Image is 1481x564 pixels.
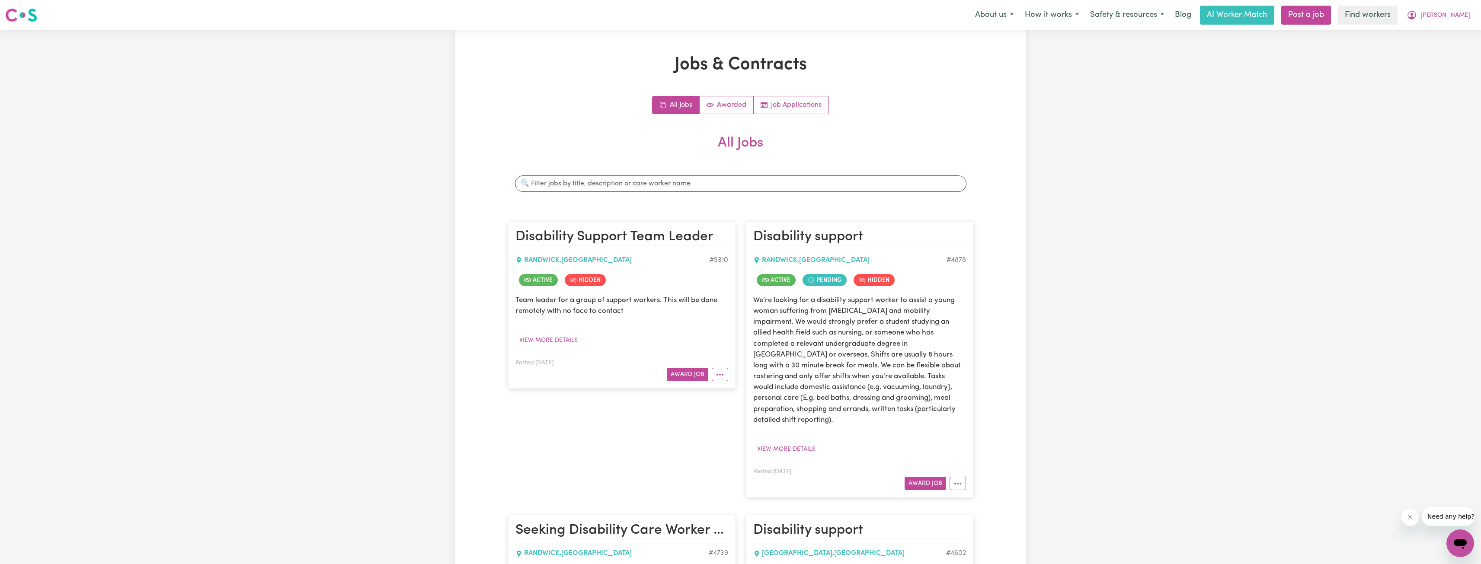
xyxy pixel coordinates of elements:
[950,477,966,490] button: More options
[947,255,966,265] div: Job ID #4878
[667,368,708,381] button: Award Job
[5,5,37,25] a: Careseekers logo
[515,175,966,192] input: 🔍 Filter jobs by title, description or care worker name
[1281,6,1331,25] a: Post a job
[754,96,828,114] a: Job applications
[5,6,52,13] span: Need any help?
[1446,529,1474,557] iframe: Button to launch messaging window
[905,477,946,490] button: Award Job
[508,54,973,75] h1: Jobs & Contracts
[803,274,847,286] span: Job contract pending review by care worker
[1084,6,1170,24] button: Safety & resources
[1170,6,1196,25] a: Blog
[753,469,791,475] span: Posted: [DATE]
[653,96,700,114] a: All jobs
[969,6,1019,24] button: About us
[753,443,819,456] button: View more details
[515,522,728,539] h2: Seeking Disability Care Worker for computer based tasks
[515,334,582,347] button: View more details
[753,229,966,246] h2: Disability support
[508,135,973,165] h2: All Jobs
[1019,6,1084,24] button: How it works
[753,548,946,558] div: [GEOGRAPHIC_DATA] , [GEOGRAPHIC_DATA]
[515,295,728,316] p: Team leader for a group of support workers. This will be done remotely with no face to contact
[1420,11,1470,20] span: [PERSON_NAME]
[712,368,728,381] button: More options
[515,229,728,246] h2: Disability Support Team Leader
[1338,6,1398,25] a: Find workers
[753,522,966,539] h2: Disability support
[565,274,606,286] span: Job is hidden
[1200,6,1274,25] a: AI Worker Match
[753,255,947,265] div: RANDWICK , [GEOGRAPHIC_DATA]
[757,274,796,286] span: Job is active
[1401,509,1419,526] iframe: Close message
[1422,507,1474,526] iframe: Message from company
[5,7,37,23] img: Careseekers logo
[946,548,966,558] div: Job ID #4602
[515,360,553,366] span: Posted: [DATE]
[709,548,728,558] div: Job ID #4739
[515,255,710,265] div: RANDWICK , [GEOGRAPHIC_DATA]
[753,295,966,425] p: We’re looking for a disability support worker to assist a young woman suffering from [MEDICAL_DAT...
[700,96,754,114] a: Active jobs
[1401,6,1476,24] button: My Account
[854,274,895,286] span: Job is hidden
[710,255,728,265] div: Job ID #9310
[519,274,558,286] span: Job is active
[515,548,709,558] div: RANDWICK , [GEOGRAPHIC_DATA]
